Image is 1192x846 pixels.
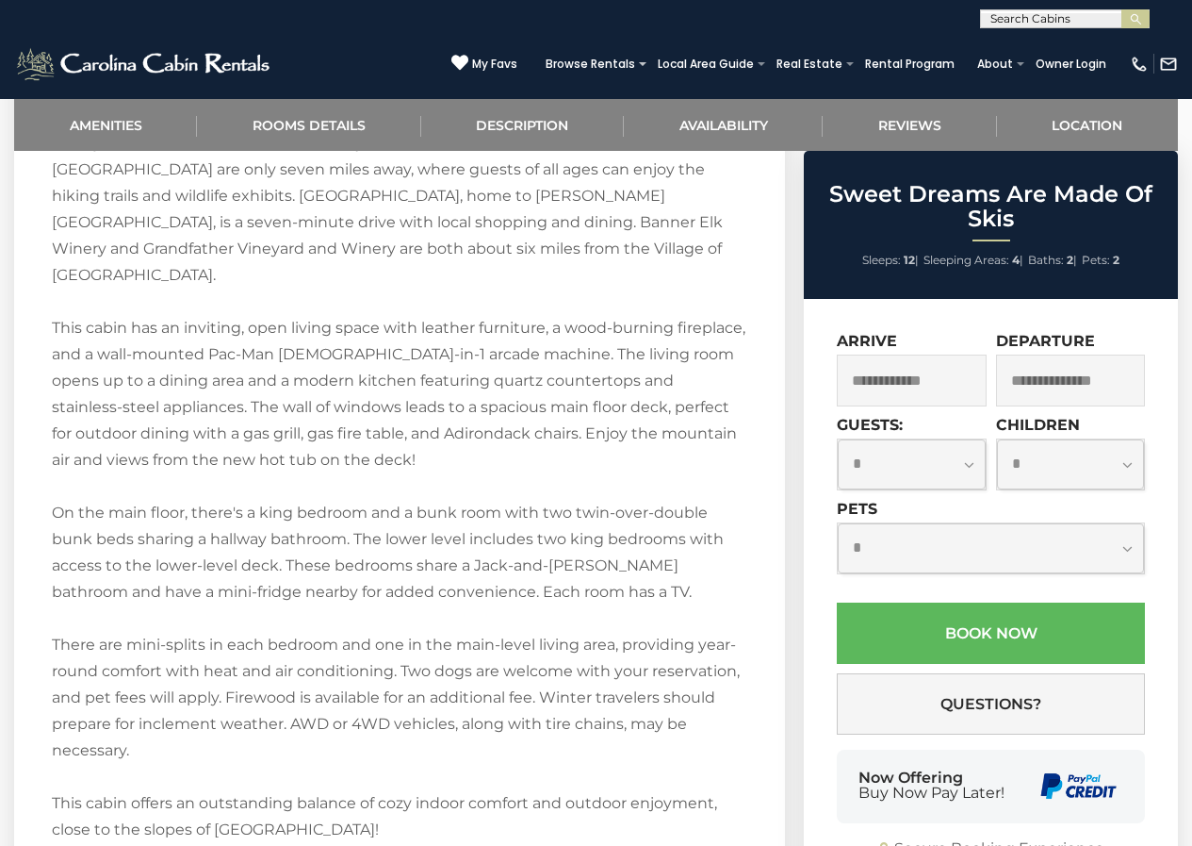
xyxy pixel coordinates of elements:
[862,253,901,267] span: Sleeps:
[904,253,915,267] strong: 12
[1130,55,1149,74] img: phone-regular-white.png
[837,332,897,350] label: Arrive
[856,51,964,77] a: Rental Program
[837,416,903,434] label: Guests:
[823,99,996,151] a: Reviews
[1159,55,1178,74] img: mail-regular-white.png
[996,416,1080,434] label: Children
[14,45,275,83] img: White-1-2.png
[858,771,1004,801] div: Now Offering
[837,603,1145,664] button: Book Now
[923,248,1023,273] li: |
[1082,253,1110,267] span: Pets:
[1012,253,1020,267] strong: 4
[1028,248,1077,273] li: |
[197,99,420,151] a: Rooms Details
[862,248,919,273] li: |
[968,51,1022,77] a: About
[997,99,1178,151] a: Location
[1113,253,1119,267] strong: 2
[648,51,763,77] a: Local Area Guide
[923,253,1009,267] span: Sleeping Areas:
[1026,51,1116,77] a: Owner Login
[451,54,517,74] a: My Favs
[858,786,1004,801] span: Buy Now Pay Later!
[1067,253,1073,267] strong: 2
[536,51,645,77] a: Browse Rentals
[837,500,877,518] label: Pets
[837,673,1145,735] button: Questions?
[472,56,517,73] span: My Favs
[767,51,852,77] a: Real Estate
[624,99,823,151] a: Availability
[996,332,1095,350] label: Departure
[421,99,624,151] a: Description
[14,99,197,151] a: Amenities
[808,182,1173,232] h2: Sweet Dreams Are Made Of Skis
[1028,253,1064,267] span: Baths:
